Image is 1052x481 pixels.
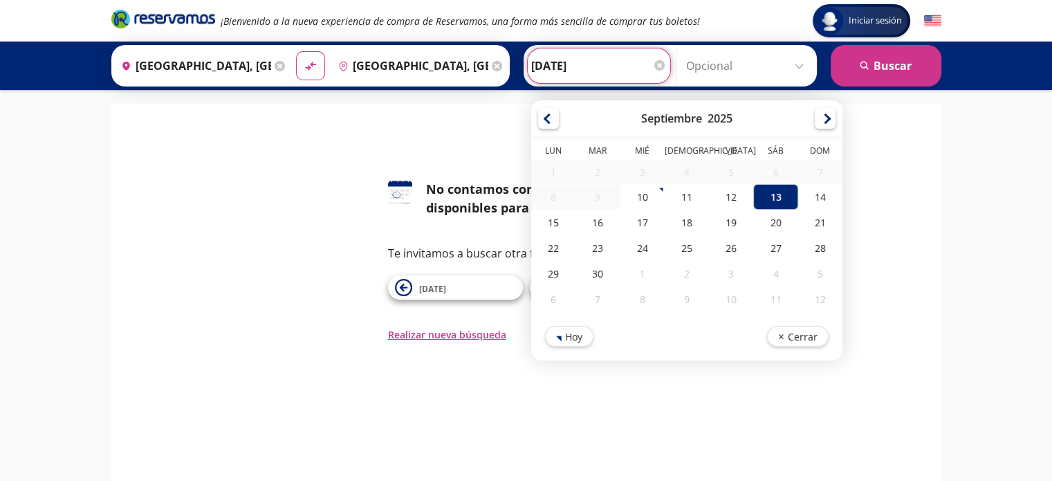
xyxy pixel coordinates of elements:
button: [DATE] [530,275,665,300]
input: Buscar Origen [116,48,271,83]
div: 18-Sep-25 [664,210,708,235]
div: 09-Oct-25 [664,287,708,312]
div: 13-Sep-25 [753,184,797,210]
div: 28-Sep-25 [797,235,842,261]
div: 05-Sep-25 [709,160,753,184]
div: 06-Sep-25 [753,160,797,184]
div: 04-Oct-25 [753,261,797,287]
div: 20-Sep-25 [753,210,797,235]
div: 25-Sep-25 [664,235,708,261]
button: Buscar [831,45,941,87]
div: 27-Sep-25 [753,235,797,261]
div: Septiembre [641,111,702,126]
div: 23-Sep-25 [575,235,620,261]
div: 08-Oct-25 [620,287,664,312]
div: 26-Sep-25 [709,235,753,261]
i: Brand Logo [111,8,215,29]
button: English [924,12,941,30]
button: Cerrar [766,326,828,347]
div: 06-Oct-25 [531,287,575,312]
div: 16-Sep-25 [575,210,620,235]
div: 07-Oct-25 [575,287,620,312]
div: 02-Sep-25 [575,160,620,184]
span: [DATE] [419,283,446,295]
div: 01-Sep-25 [531,160,575,184]
span: Iniciar sesión [843,14,907,28]
div: 03-Oct-25 [709,261,753,287]
div: 12-Sep-25 [709,184,753,210]
input: Buscar Destino [333,48,488,83]
th: Domingo [797,145,842,160]
div: 10-Oct-25 [709,287,753,312]
th: Martes [575,145,620,160]
button: Hoy [545,326,593,347]
th: Miércoles [620,145,664,160]
div: 03-Sep-25 [620,160,664,184]
div: 12-Oct-25 [797,287,842,312]
div: No contamos con horarios disponibles para esta fecha [426,180,665,217]
div: 05-Oct-25 [797,261,842,287]
div: 01-Oct-25 [620,261,664,287]
div: 29-Sep-25 [531,261,575,287]
div: 21-Sep-25 [797,210,842,235]
button: [DATE] [388,275,523,300]
div: 19-Sep-25 [709,210,753,235]
th: Sábado [753,145,797,160]
div: 07-Sep-25 [797,160,842,184]
em: ¡Bienvenido a la nueva experiencia de compra de Reservamos, una forma más sencilla de comprar tus... [221,15,700,28]
p: Te invitamos a buscar otra fecha o ruta [388,245,665,262]
div: 30-Sep-25 [575,261,620,287]
div: 24-Sep-25 [620,235,664,261]
div: 2025 [708,111,732,126]
th: Viernes [709,145,753,160]
div: 04-Sep-25 [664,160,708,184]
div: 14-Sep-25 [797,184,842,210]
input: Opcional [686,48,810,83]
div: 15-Sep-25 [531,210,575,235]
div: 10-Sep-25 [620,184,664,210]
div: 11-Sep-25 [664,184,708,210]
th: Lunes [531,145,575,160]
div: 17-Sep-25 [620,210,664,235]
div: 09-Sep-25 [575,185,620,209]
div: 22-Sep-25 [531,235,575,261]
input: Elegir Fecha [531,48,667,83]
th: Jueves [664,145,708,160]
div: 08-Sep-25 [531,185,575,209]
a: Brand Logo [111,8,215,33]
div: 02-Oct-25 [664,261,708,287]
button: Realizar nueva búsqueda [388,327,506,342]
div: 11-Oct-25 [753,287,797,312]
